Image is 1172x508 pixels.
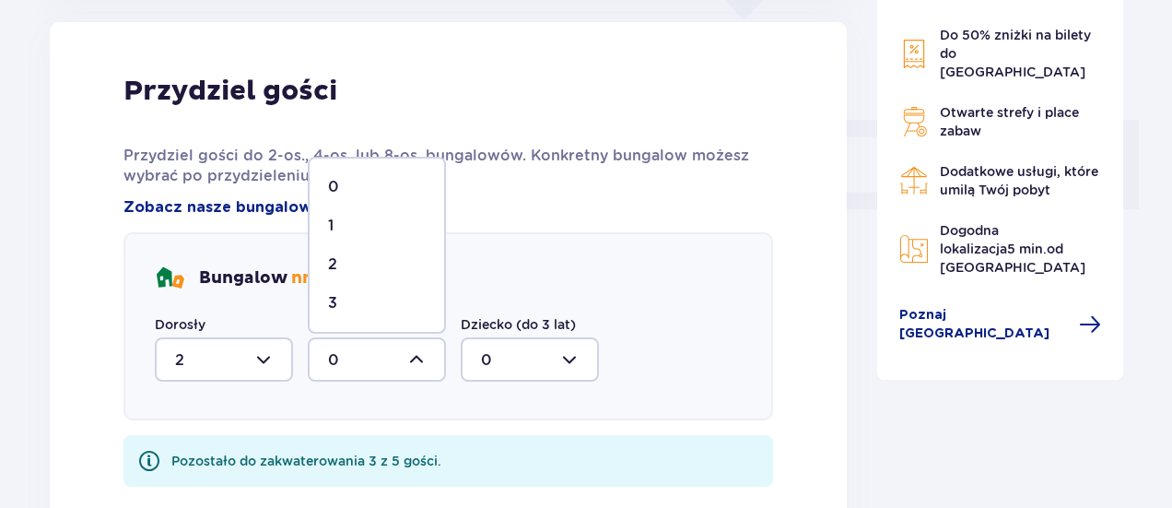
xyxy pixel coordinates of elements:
span: Dogodna lokalizacja od [GEOGRAPHIC_DATA] [940,223,1085,275]
span: Dodatkowe usługi, które umilą Twój pobyt [940,164,1098,197]
p: Przydziel gości do 2-os., 4-os. lub 8-os. bungalowów. Konkretny bungalow możesz wybrać po przydzi... [123,146,773,186]
span: nr 1 [291,267,319,289]
label: Dziecko (do 3 lat) [461,315,576,334]
p: Bungalow [199,267,319,289]
span: Do 50% zniżki na bilety do [GEOGRAPHIC_DATA] [940,28,1091,79]
span: Otwarte strefy i place zabaw [940,105,1079,138]
img: Grill Icon [899,107,929,136]
p: 3 [328,293,337,313]
p: 1 [328,216,334,236]
img: Discount Icon [899,39,929,69]
span: 5 min. [1007,242,1047,256]
a: Zobacz nasze bungalowy [123,197,322,218]
label: Dorosły [155,315,205,334]
span: Poznaj [GEOGRAPHIC_DATA] [899,306,1069,343]
a: Poznaj [GEOGRAPHIC_DATA] [899,306,1102,343]
p: 2 [328,254,337,275]
p: 0 [328,177,339,197]
div: Pozostało do zakwaterowania 3 z 5 gości. [171,452,441,470]
img: Restaurant Icon [899,166,929,195]
img: Map Icon [899,234,929,264]
img: bungalows Icon [155,264,184,293]
p: Przydziel gości [123,74,337,109]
